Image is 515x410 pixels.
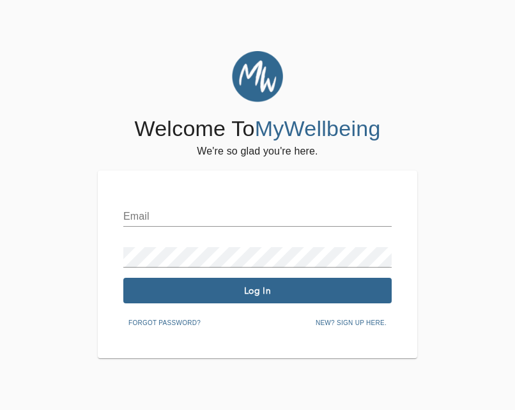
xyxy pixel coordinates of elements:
[123,278,392,303] button: Log In
[134,116,380,142] h4: Welcome To
[255,116,381,140] span: MyWellbeing
[128,317,201,329] span: Forgot password?
[123,317,206,327] a: Forgot password?
[232,51,283,102] img: MyWellbeing
[123,314,206,333] button: Forgot password?
[197,142,318,160] h6: We're so glad you're here.
[311,314,392,333] button: New? Sign up here.
[128,285,387,297] span: Log In
[316,317,387,329] span: New? Sign up here.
